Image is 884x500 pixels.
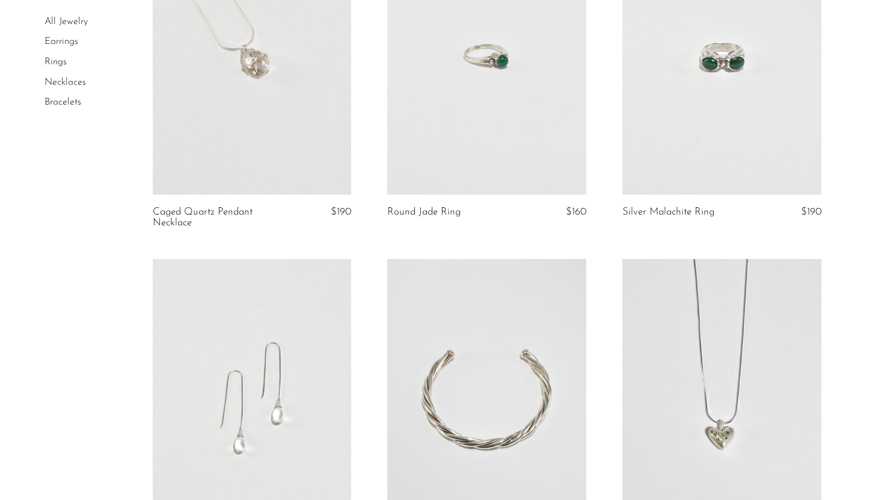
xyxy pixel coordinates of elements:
[45,97,81,107] a: Bracelets
[566,207,586,217] span: $160
[387,207,461,218] a: Round Jade Ring
[801,207,821,217] span: $190
[45,37,78,47] a: Earrings
[45,57,67,67] a: Rings
[331,207,351,217] span: $190
[45,17,88,26] a: All Jewelry
[45,78,86,87] a: Necklaces
[153,207,285,229] a: Caged Quartz Pendant Necklace
[622,207,714,218] a: Silver Malachite Ring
